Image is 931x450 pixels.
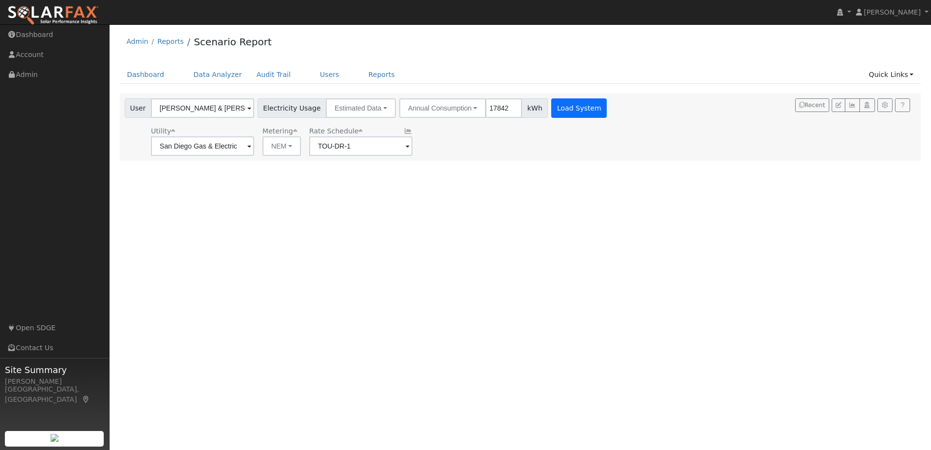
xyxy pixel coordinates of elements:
button: Login As [859,98,875,112]
span: Electricity Usage [258,98,326,118]
a: Reports [361,66,402,84]
a: Audit Trail [249,66,298,84]
img: retrieve [51,434,58,442]
button: Edit User [832,98,845,112]
div: Utility [151,126,254,136]
button: Recent [795,98,829,112]
button: Estimated Data [326,98,396,118]
a: Admin [127,37,149,45]
button: Multi-Series Graph [845,98,860,112]
button: Settings [877,98,893,112]
input: Select a Utility [151,136,254,156]
a: Scenario Report [194,36,272,48]
a: Users [313,66,347,84]
span: User [125,98,151,118]
img: SolarFax [7,5,99,26]
span: [PERSON_NAME] [864,8,921,16]
a: Dashboard [120,66,172,84]
button: NEM [262,136,301,156]
span: Site Summary [5,363,104,376]
button: Annual Consumption [399,98,486,118]
span: Alias: None [309,127,363,135]
a: Map [82,395,91,403]
input: Select a User [151,98,254,118]
a: Quick Links [861,66,921,84]
a: Data Analyzer [186,66,249,84]
div: [GEOGRAPHIC_DATA], [GEOGRAPHIC_DATA] [5,384,104,405]
a: Reports [157,37,184,45]
input: Select a Rate Schedule [309,136,412,156]
a: Help Link [895,98,910,112]
button: Load System [551,98,607,118]
div: Metering [262,126,301,136]
span: kWh [521,98,548,118]
div: [PERSON_NAME] [5,376,104,387]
